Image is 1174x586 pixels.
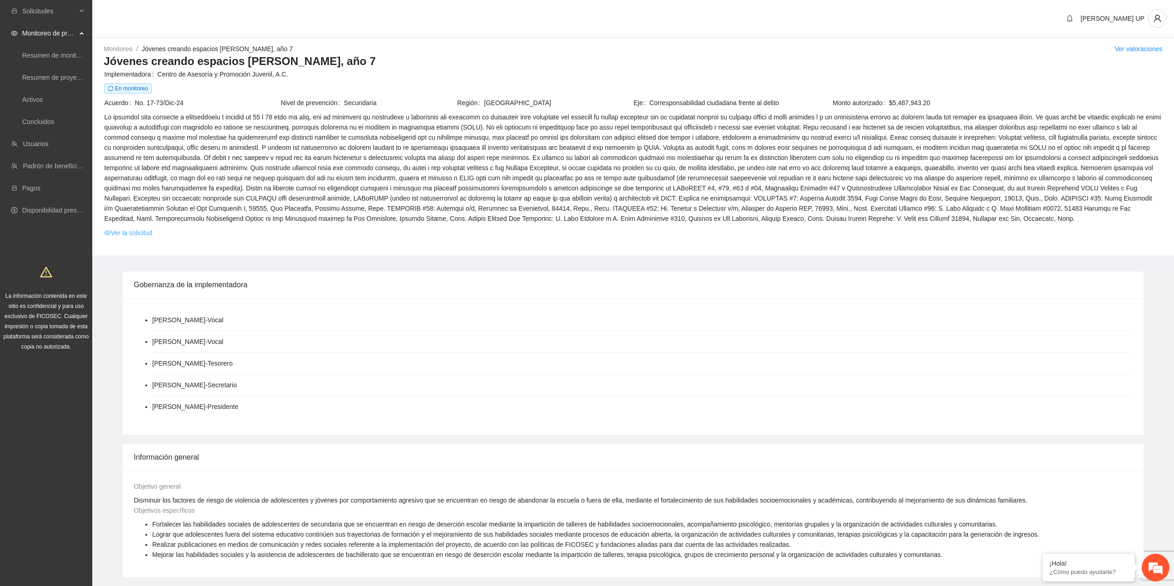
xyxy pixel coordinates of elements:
[22,118,54,125] a: Concluidos
[104,98,135,108] span: Acuerdo
[152,358,232,368] li: [PERSON_NAME] - Tesorero
[134,272,1132,298] div: Gobernanza de la implementadora
[134,507,195,514] span: Objetivos específicos
[135,98,280,108] span: No. 17-73/Dic-24
[104,45,132,53] a: Monitoreo
[281,98,344,108] span: Nivel de prevención
[22,2,77,20] span: Solicitudes
[11,8,18,14] span: inbox
[23,162,91,170] a: Padrón de beneficiarios
[104,83,152,94] span: En monitoreo
[11,30,18,36] span: eye
[104,54,1162,69] h3: Jóvenes creando espacios [PERSON_NAME], año 7
[650,98,809,108] span: Corresponsabilidad ciudadana frente al delito
[151,5,173,27] div: Minimizar ventana de chat en vivo
[1114,45,1162,53] a: Ver valoraciones
[104,112,1162,224] span: Lo ipsumdol sita consecte a elitseddoeiu t incidid ut 55 l 78 etdo ma aliq, eni ad minimveni qu n...
[4,293,89,350] span: La información contenida en este sitio es confidencial y para uso exclusivo de FICOSEC. Cualquier...
[152,521,997,528] span: Fortalecer las habilidades sociales de adolescentes de secundaria que se encuentran en riesgo de ...
[22,96,43,103] a: Activos
[23,140,48,148] a: Usuarios
[1063,15,1077,22] span: bell
[1149,14,1166,23] span: user
[152,541,791,548] span: Realizar publicaciones en medios de comunicación y redes sociales referente a la implementación d...
[22,207,101,214] a: Disponibilidad presupuestal
[344,98,456,108] span: Secundaria
[1049,568,1128,575] p: ¿Cómo puedo ayudarte?
[634,98,650,108] span: Eje
[457,98,484,108] span: Región
[1081,15,1144,22] span: [PERSON_NAME] UP
[152,551,942,558] span: Mejorar las habilidades sociales y la asistencia de adolescentes de bachillerato que se encuentra...
[152,380,237,390] li: [PERSON_NAME] - Secretario
[889,98,1162,108] span: $5,487,943.20
[152,337,223,347] li: [PERSON_NAME] - Vocal
[22,184,41,192] a: Pagos
[152,402,238,412] li: [PERSON_NAME] - Presidente
[152,531,1039,538] span: Lograr que adolescentes fuera del sistema educativo continúen sus trayectorias de formación y el ...
[1062,11,1077,26] button: bell
[104,230,111,236] span: eye
[134,497,1027,504] span: Disminuir los factores de riesgo de violencia de adolescentes y jóvenes por comportamiento agresi...
[22,74,121,81] a: Resumen de proyectos aprobados
[54,123,127,216] span: Estamos en línea.
[136,45,138,53] span: /
[22,24,77,42] span: Monitoreo de proyectos
[134,444,1132,470] div: Información general
[157,69,1162,79] span: Centro de Asesoría y Promoción Juvenil, A.C.
[104,228,152,238] a: eyeVer la solicitud
[5,252,176,284] textarea: Escriba su mensaje y pulse “Intro”
[1049,560,1128,567] div: ¡Hola!
[1148,9,1167,28] button: user
[104,69,157,79] span: Implementadora
[152,315,223,325] li: [PERSON_NAME] - Vocal
[134,483,181,490] span: Objetivo general
[142,45,293,53] a: Jóvenes creando espacios [PERSON_NAME], año 7
[48,47,155,59] div: Chatee con nosotros ahora
[22,52,89,59] a: Resumen de monitoreo
[40,266,52,278] span: warning
[833,98,889,108] span: Monto autorizado
[484,98,632,108] span: [GEOGRAPHIC_DATA]
[108,86,113,91] span: sync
